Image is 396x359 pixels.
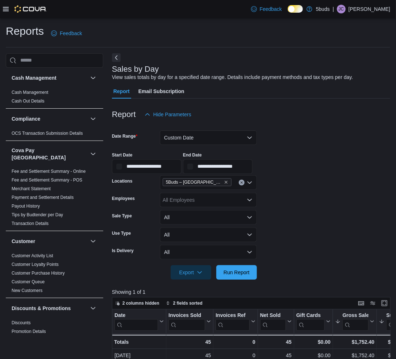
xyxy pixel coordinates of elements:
[216,338,255,346] div: 0
[6,167,103,231] div: Cova Pay [GEOGRAPHIC_DATA]
[89,114,97,123] button: Compliance
[112,74,353,81] div: View sales totals by day for a specified date range. Details include payment methods and tax type...
[12,262,59,267] a: Customer Loyalty Points
[171,265,211,280] button: Export
[89,304,97,313] button: Discounts & Promotions
[260,338,291,346] div: 45
[112,299,162,308] button: 2 columns hidden
[342,312,368,330] div: Gross Sales
[6,251,103,298] div: Customer
[316,5,330,13] p: 5buds
[12,195,74,200] span: Payment and Settlement Details
[335,312,374,330] button: Gross Sales
[112,213,132,219] label: Sale Type
[335,338,374,346] div: $1,752.40
[12,279,45,285] span: Customer Queue
[112,133,138,139] label: Date Range
[163,299,205,308] button: 2 fields sorted
[6,88,103,108] div: Cash Management
[168,312,205,330] div: Invoices Sold
[114,312,164,330] button: Date
[12,177,82,183] span: Fee and Settlement Summary - POS
[12,212,63,217] a: Tips by Budtender per Day
[216,265,257,280] button: Run Report
[12,270,65,276] span: Customer Purchase History
[14,5,47,13] img: Cova
[166,179,222,186] span: 5Buds – [GEOGRAPHIC_DATA]
[114,338,164,346] div: Totals
[357,299,366,308] button: Keyboard shortcuts
[216,312,249,319] div: Invoices Ref
[89,237,97,246] button: Customer
[60,30,82,37] span: Feedback
[12,238,35,245] h3: Customer
[12,147,87,161] h3: Cova Pay [GEOGRAPHIC_DATA]
[296,312,325,330] div: Gift Card Sales
[239,180,245,185] button: Clear input
[12,305,87,312] button: Discounts & Promotions
[142,107,194,122] button: Hide Parameters
[183,152,202,158] label: End Date
[12,238,87,245] button: Customer
[12,90,48,95] a: Cash Management
[216,312,255,330] button: Invoices Ref
[160,227,257,242] button: All
[260,5,282,13] span: Feedback
[173,300,203,306] span: 2 fields sorted
[12,288,42,293] span: New Customers
[113,84,130,99] span: Report
[183,159,253,174] input: Press the down key to open a popover containing a calendar.
[6,318,103,347] div: Discounts & Promotions
[12,74,57,82] h3: Cash Management
[12,178,82,183] a: Fee and Settlement Summary - POS
[163,178,232,186] span: 5Buds – North Battleford
[114,312,158,330] div: Date
[380,299,389,308] button: Enter fullscreen
[12,329,46,334] a: Promotion Details
[260,312,291,330] button: Net Sold
[12,168,86,174] span: Fee and Settlement Summary - Online
[247,197,253,203] button: Open list of options
[160,245,257,259] button: All
[112,230,131,236] label: Use Type
[296,312,330,330] button: Gift Cards
[12,320,31,325] a: Discounts
[89,150,97,158] button: Cova Pay [GEOGRAPHIC_DATA]
[12,186,51,191] a: Merchant Statement
[12,131,83,136] a: OCS Transaction Submission Details
[112,53,121,62] button: Next
[260,312,285,330] div: Net Sold
[288,5,303,13] input: Dark Mode
[6,129,103,141] div: Compliance
[48,26,85,41] a: Feedback
[12,204,40,209] a: Payout History
[168,312,205,319] div: Invoices Sold
[12,115,40,122] h3: Compliance
[12,253,53,258] a: Customer Activity List
[337,5,346,13] div: Jacob Calder
[349,5,390,13] p: [PERSON_NAME]
[224,180,228,184] button: Remove 5Buds – North Battleford from selection in this group
[160,130,257,145] button: Custom Date
[112,159,182,174] input: Press the down key to open a popover containing a calendar.
[12,221,49,226] a: Transaction Details
[12,74,87,82] button: Cash Management
[224,269,250,276] span: Run Report
[168,312,211,330] button: Invoices Sold
[89,74,97,82] button: Cash Management
[12,169,86,174] a: Fee and Settlement Summary - Online
[160,210,257,225] button: All
[12,89,48,95] span: Cash Management
[112,110,136,119] h3: Report
[112,178,133,184] label: Locations
[333,5,334,13] p: |
[296,338,330,346] div: $0.00
[12,262,59,267] span: Customer Loyalty Points
[175,265,207,280] span: Export
[112,65,159,74] h3: Sales by Day
[368,299,377,308] button: Display options
[6,24,44,38] h1: Reports
[247,180,253,185] button: Open list of options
